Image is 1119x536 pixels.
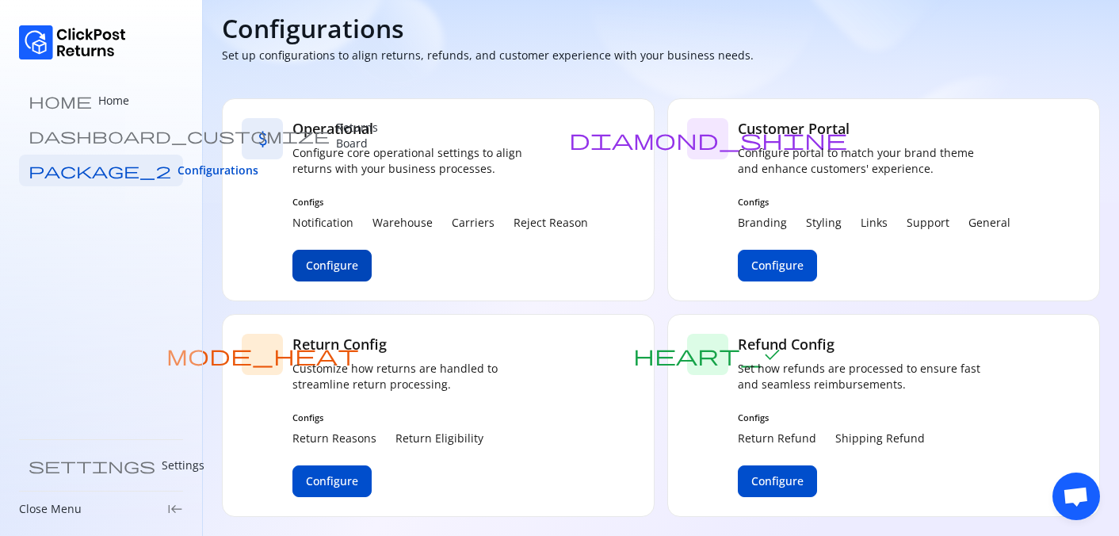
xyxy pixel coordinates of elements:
[292,412,546,424] span: Configs
[19,501,82,517] p: Close Menu
[252,128,273,150] span: attach_money
[835,431,925,446] p: Shipping Refund
[166,344,359,366] span: mode_heat
[306,258,358,274] span: Configure
[292,215,353,231] p: Notification
[738,145,991,177] p: Configure portal to match your brand theme and enhance customers' experience.
[806,215,842,231] p: Styling
[907,215,949,231] p: Support
[372,215,433,231] p: Warehouse
[19,25,126,59] img: Logo
[162,458,204,473] p: Settings
[738,196,1010,209] span: Configs
[336,120,378,151] p: Returns Board
[29,163,171,178] span: package_2
[968,215,1010,231] p: General
[292,334,546,354] h5: Return Config
[29,128,330,144] span: dashboard_customize
[292,196,588,209] span: Configs
[222,48,754,63] p: Set up configurations to align returns, refunds, and customer experience with your business needs.
[178,163,258,178] span: Configurations
[738,215,787,231] p: Branding
[98,93,129,109] p: Home
[292,361,546,392] p: Customize how returns are handled to streamline return processing.
[222,13,404,44] h4: Configurations
[738,361,991,392] p: Set how refunds are processed to ensure fast and seamless reimbursements.
[738,250,817,281] button: Configure
[19,120,183,151] a: dashboard_customize Returns Board
[738,118,1010,139] h5: Customer Portal
[514,215,588,231] p: Reject Reason
[1052,473,1100,520] div: Open chat
[167,501,183,517] span: keyboard_tab_rtl
[751,473,804,489] span: Configure
[292,465,372,497] button: Configure
[395,431,483,446] p: Return Eligibility
[292,145,546,177] p: Configure core operational settings to align returns with your business processes.
[633,344,783,366] span: heart_check
[292,118,588,139] h5: Operational
[29,458,155,473] span: settings
[306,473,358,489] span: Configure
[738,431,816,446] p: Return Refund
[19,501,183,517] div: Close Menukeyboard_tab_rtl
[569,128,847,150] span: diamond_shine
[751,258,804,274] span: Configure
[452,215,495,231] p: Carriers
[19,85,183,117] a: home Home
[738,334,991,354] h5: Refund Config
[292,431,376,446] p: Return Reasons
[29,93,92,109] span: home
[738,412,991,424] span: Configs
[861,215,888,231] p: Links
[738,465,817,497] button: Configure
[292,250,372,281] button: Configure
[19,155,183,186] a: package_2 Configurations
[19,450,183,481] a: settings Settings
